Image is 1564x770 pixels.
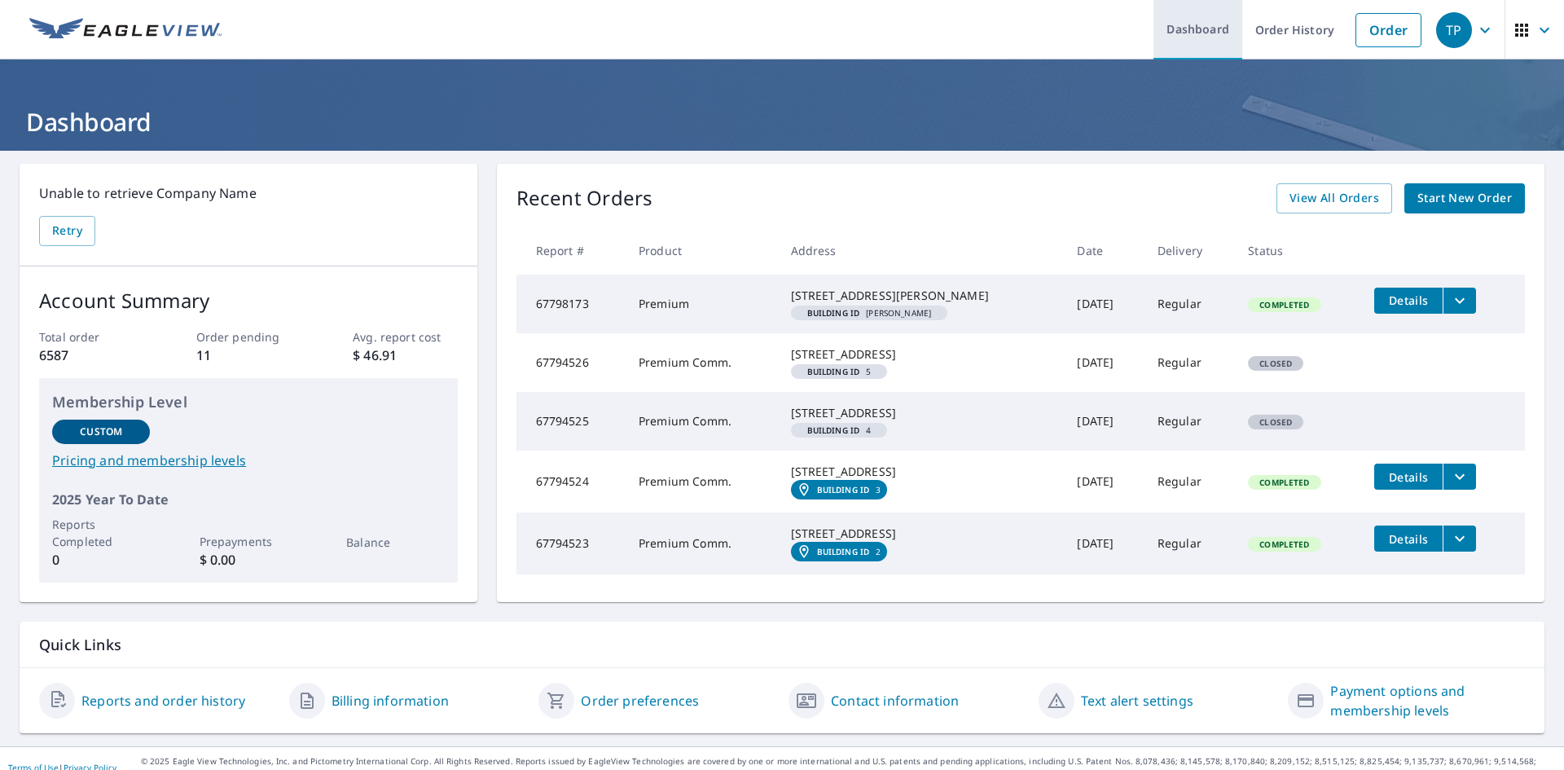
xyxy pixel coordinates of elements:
p: $ 0.00 [200,550,297,570]
td: [DATE] [1064,451,1144,513]
div: [STREET_ADDRESS][PERSON_NAME] [791,288,1052,304]
div: [STREET_ADDRESS] [791,346,1052,363]
th: Product [626,227,778,275]
div: TP [1436,12,1472,48]
p: Balance [346,534,444,551]
p: Order pending [196,328,301,345]
em: Building ID [817,547,870,557]
span: Details [1384,293,1433,308]
p: Prepayments [200,533,297,550]
p: 2025 Year To Date [52,490,445,509]
td: Regular [1144,451,1235,513]
p: 6587 [39,345,143,365]
a: Start New Order [1404,183,1525,213]
td: Premium Comm. [626,513,778,574]
span: View All Orders [1289,188,1379,209]
span: 5 [797,367,881,376]
em: Building ID [807,309,860,317]
button: detailsBtn-67794523 [1374,526,1443,552]
a: Pricing and membership levels [52,451,445,470]
p: Unable to retrieve Company Name [39,183,458,203]
a: Order [1355,13,1421,47]
td: [DATE] [1064,513,1144,574]
p: 0 [52,550,150,570]
span: Closed [1250,358,1302,369]
button: filesDropdownBtn-67794523 [1443,526,1476,552]
td: 67794526 [516,333,626,392]
th: Status [1235,227,1361,275]
th: Delivery [1144,227,1235,275]
p: Custom [80,425,122,439]
td: Regular [1144,275,1235,333]
span: Closed [1250,416,1302,428]
span: Details [1384,531,1433,547]
p: Quick Links [39,635,1525,655]
td: Premium Comm. [626,451,778,513]
td: 67794524 [516,451,626,513]
a: View All Orders [1276,183,1392,213]
th: Address [778,227,1065,275]
span: 4 [797,426,881,434]
a: Order preferences [581,691,699,711]
a: Text alert settings [1081,691,1193,711]
p: Avg. report cost [353,328,457,345]
span: Completed [1250,299,1319,310]
td: Regular [1144,392,1235,451]
em: Building ID [817,485,870,495]
img: EV Logo [29,18,222,42]
p: Reports Completed [52,516,150,550]
td: Regular [1144,333,1235,392]
a: Building ID2 [791,542,888,561]
p: Account Summary [39,286,458,315]
td: Regular [1144,513,1235,574]
h1: Dashboard [20,105,1544,139]
span: [PERSON_NAME] [797,309,942,317]
td: [DATE] [1064,275,1144,333]
span: Retry [52,221,82,241]
span: Details [1384,469,1433,485]
td: 67794523 [516,513,626,574]
td: [DATE] [1064,392,1144,451]
span: Completed [1250,477,1319,488]
a: Contact information [831,691,959,711]
td: Premium [626,275,778,333]
em: Building ID [807,426,860,434]
p: 11 [196,345,301,365]
td: [DATE] [1064,333,1144,392]
a: Building ID3 [791,480,888,499]
button: detailsBtn-67798173 [1374,288,1443,314]
a: Billing information [332,691,449,711]
th: Report # [516,227,626,275]
td: 67794525 [516,392,626,451]
div: [STREET_ADDRESS] [791,405,1052,421]
th: Date [1064,227,1144,275]
em: Building ID [807,367,860,376]
td: 67798173 [516,275,626,333]
a: Payment options and membership levels [1330,681,1525,720]
p: Membership Level [52,391,445,413]
button: filesDropdownBtn-67794524 [1443,464,1476,490]
span: Start New Order [1417,188,1512,209]
p: Recent Orders [516,183,653,213]
td: Premium Comm. [626,333,778,392]
button: detailsBtn-67794524 [1374,464,1443,490]
p: $ 46.91 [353,345,457,365]
span: Completed [1250,539,1319,550]
div: [STREET_ADDRESS] [791,526,1052,542]
a: Reports and order history [81,691,245,711]
td: Premium Comm. [626,392,778,451]
p: Total order [39,328,143,345]
button: Retry [39,216,95,246]
button: filesDropdownBtn-67798173 [1443,288,1476,314]
div: [STREET_ADDRESS] [791,464,1052,480]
